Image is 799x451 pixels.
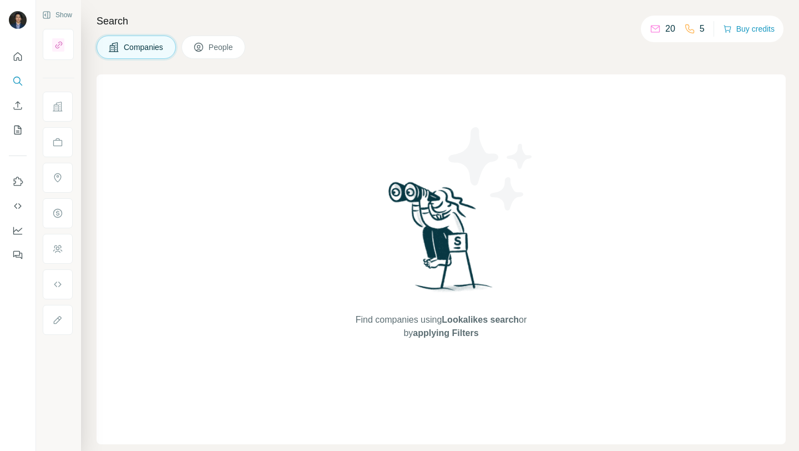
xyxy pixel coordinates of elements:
[9,96,27,116] button: Enrich CSV
[209,42,234,53] span: People
[700,22,705,36] p: 5
[124,42,164,53] span: Companies
[383,179,499,303] img: Surfe Illustration - Woman searching with binoculars
[413,328,478,338] span: applying Filters
[723,21,775,37] button: Buy credits
[441,119,541,219] img: Surfe Illustration - Stars
[9,245,27,265] button: Feedback
[9,172,27,192] button: Use Surfe on LinkedIn
[34,7,80,23] button: Show
[9,196,27,216] button: Use Surfe API
[9,221,27,240] button: Dashboard
[9,11,27,29] img: Avatar
[97,13,786,29] h4: Search
[665,22,675,36] p: 20
[352,313,530,340] span: Find companies using or by
[442,315,519,324] span: Lookalikes search
[9,71,27,91] button: Search
[9,47,27,67] button: Quick start
[9,120,27,140] button: My lists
